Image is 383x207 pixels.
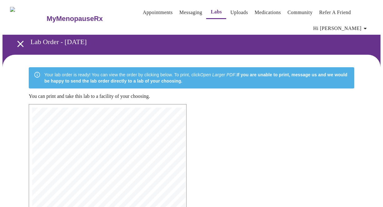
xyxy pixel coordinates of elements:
[11,35,30,53] button: open drawer
[287,8,313,17] a: Community
[200,72,236,77] em: Open Larger PDF
[79,122,149,125] span: Phone: [PHONE_NUMBER] | Fax: [PHONE_NUMBER]
[31,200,154,203] span: ____________________________________________________________________________________________________
[252,6,283,19] button: Medications
[31,185,71,188] span: DOB: [DEMOGRAPHIC_DATA]
[230,8,248,17] a: Uploads
[319,8,351,17] a: Refer a Friend
[31,141,57,144] span: Ordering Clinician:
[31,170,59,173] span: Patient Information
[211,8,222,16] a: Labs
[179,8,202,17] a: Messaging
[317,6,354,19] button: Refer a Friend
[90,104,126,109] span: MyMenopauseRx
[313,24,369,33] span: Hi [PERSON_NAME]
[31,156,69,159] span: NPI: [US_HEALTHCARE_NPI]
[44,69,349,87] div: Your lab order is ready! You can view the order by clicking below. To print, click .
[85,115,113,118] span: [STREET_ADDRESS]
[31,192,124,195] span: [STREET_ADDRESS][PERSON_NAME][PERSON_NAME][US_STATE]
[10,7,46,30] img: MyMenopauseRx Logo
[311,22,371,35] button: Hi [PERSON_NAME]
[31,38,348,46] h3: Lab Order - [DATE]
[46,8,128,30] a: MyMenopauseRx
[228,6,251,19] button: Uploads
[31,163,154,166] span: ____________________________________________________________________________________________________
[31,149,82,151] span: [PERSON_NAME], MSN, APRN, FNP-BC
[109,89,121,90] span: [DATE] 4:38 PM
[177,6,205,19] button: Messaging
[31,178,88,181] span: [PERSON_NAME], [DEMOGRAPHIC_DATA]
[140,6,175,19] button: Appointments
[47,15,103,23] h3: MyMenopauseRx
[255,8,281,17] a: Medications
[285,6,315,19] button: Community
[206,6,226,19] button: Labs
[143,8,173,17] a: Appointments
[29,93,354,99] p: You can print and take this lab to a facility of your choosing.
[94,89,108,90] span: MyMenopauseRx |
